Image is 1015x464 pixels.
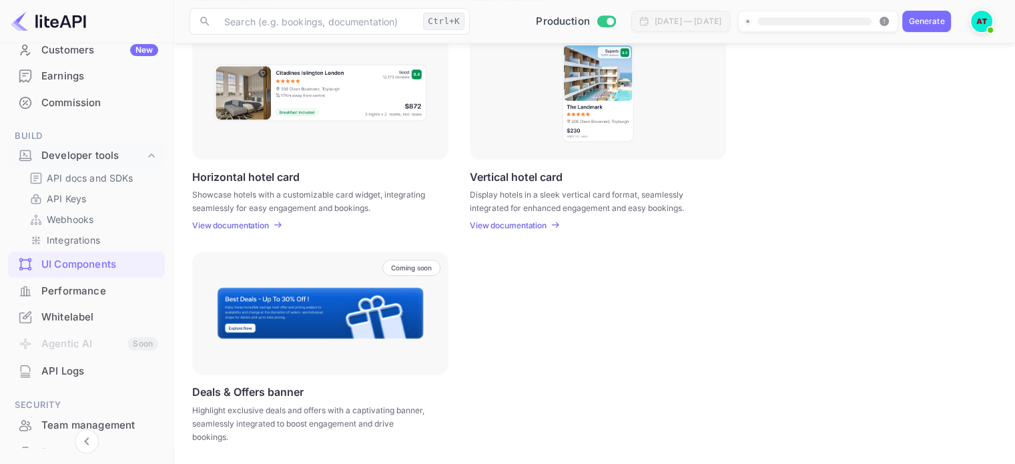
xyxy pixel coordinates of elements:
div: Whitelabel [41,310,158,325]
div: API docs and SDKs [24,168,159,188]
p: Integrations [47,233,100,247]
div: Earnings [8,63,165,89]
div: Generate [908,15,944,27]
p: API Keys [47,192,86,206]
p: Highlight exclusive deals and offers with a captivating banner, seamlessly integrated to boost en... [192,404,432,444]
div: API Logs [8,359,165,385]
div: Earnings [41,69,158,84]
a: Commission [8,90,165,115]
div: Webhooks [24,210,159,229]
a: Integrations [29,233,154,247]
div: Ctrl+K [423,13,464,30]
span: Production [536,14,590,29]
p: Display hotels in a sleek vertical card format, seamlessly integrated for enhanced engagement and... [470,188,709,212]
a: Earnings [8,63,165,88]
a: View documentation [470,220,551,230]
p: View documentation [470,220,547,230]
p: Horizontal hotel card [192,170,300,183]
img: Banner Frame [216,286,424,340]
img: LiteAPI logo [11,11,86,32]
a: Performance [8,278,165,303]
p: Coming soon [391,264,432,272]
span: Create your website first [744,13,892,29]
a: Fraud management [8,439,165,464]
div: Commission [41,95,158,111]
a: Whitelabel [8,304,165,329]
div: UI Components [8,252,165,278]
button: Collapse navigation [75,429,99,453]
span: Build [8,129,165,144]
p: Webhooks [47,212,93,226]
img: Vertical hotel card Frame [561,43,635,143]
p: API docs and SDKs [47,171,133,185]
a: API Logs [8,359,165,383]
div: API Logs [41,364,158,379]
div: Performance [41,284,158,299]
div: UI Components [41,257,158,272]
div: [DATE] — [DATE] [655,15,721,27]
a: API docs and SDKs [29,171,154,185]
a: Webhooks [29,212,154,226]
input: Search (e.g. bookings, documentation) [216,8,418,35]
div: Team management [8,413,165,439]
a: API Keys [29,192,154,206]
a: UI Components [8,252,165,276]
div: New [130,44,158,56]
div: Developer tools [8,144,165,168]
div: CustomersNew [8,37,165,63]
span: Security [8,398,165,413]
p: Deals & Offers banner [192,385,304,399]
p: Showcase hotels with a customizable card widget, integrating seamlessly for easy engagement and b... [192,188,432,212]
div: Team management [41,418,158,433]
div: Customers [41,43,158,58]
img: Alexis Tomfaya [971,11,992,32]
div: Developer tools [41,148,145,164]
p: View documentation [192,220,269,230]
div: Whitelabel [8,304,165,330]
a: CustomersNew [8,37,165,62]
div: Fraud management [41,445,158,460]
div: Commission [8,90,165,116]
div: Switch to Sandbox mode [531,14,621,29]
img: Horizontal hotel card Frame [213,63,428,122]
a: Team management [8,413,165,437]
div: API Keys [24,189,159,208]
div: Integrations [24,230,159,250]
p: Vertical hotel card [470,170,563,183]
a: View documentation [192,220,273,230]
div: Performance [8,278,165,304]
